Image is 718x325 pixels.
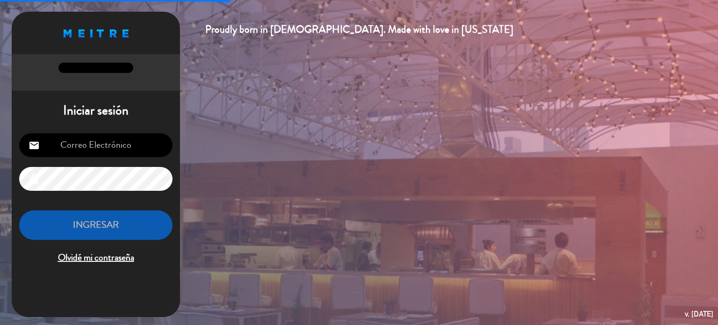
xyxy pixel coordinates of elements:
div: v. [DATE] [685,308,713,320]
button: INGRESAR [19,210,172,240]
h1: Iniciar sesión [12,103,180,119]
i: lock [29,173,40,185]
input: Correo Electrónico [19,133,172,157]
span: Olvidé mi contraseña [19,250,172,266]
i: email [29,140,40,151]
